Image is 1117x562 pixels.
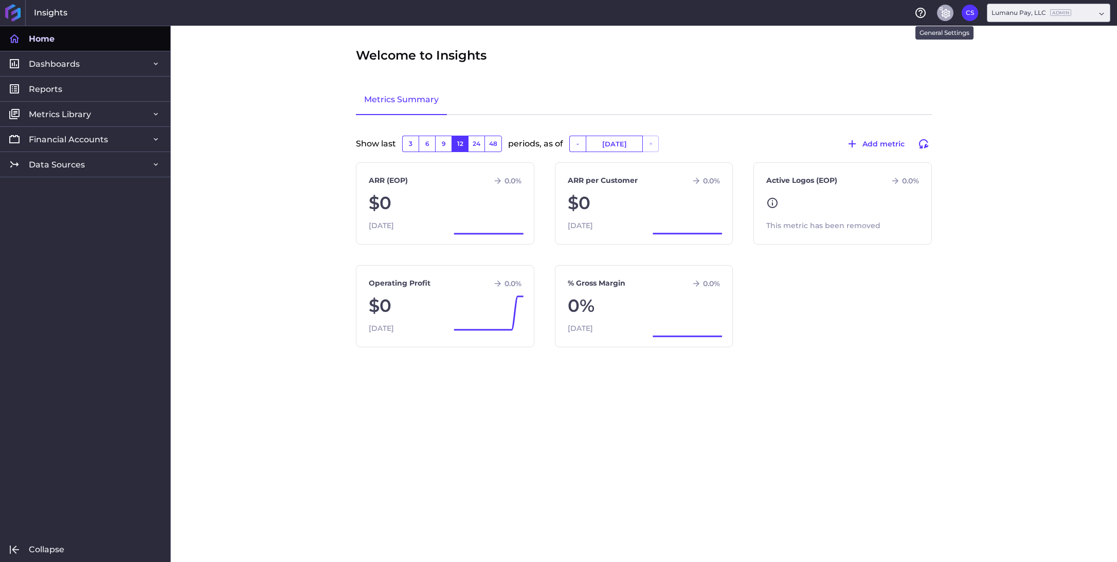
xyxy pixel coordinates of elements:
[912,5,929,21] button: Help
[29,109,91,120] span: Metrics Library
[452,136,468,152] button: 12
[356,46,487,65] span: Welcome to Insights
[992,8,1071,17] div: Lumanu Pay, LLC
[568,190,720,216] div: $0
[962,5,978,21] button: User Menu
[29,84,62,95] span: Reports
[356,136,932,162] div: Show last periods, as of
[586,136,642,152] input: Select Date
[937,5,953,21] button: General Settings
[435,136,452,152] button: 9
[688,279,720,288] div: 0.0 %
[568,278,625,289] a: % Gross Margin
[369,278,430,289] a: Operating Profit
[766,175,837,186] a: Active Logos (EOP)
[402,136,419,152] button: 3
[841,136,909,152] button: Add metric
[489,279,521,288] div: 0.0 %
[1050,9,1071,16] ins: Admin
[29,159,85,170] span: Data Sources
[489,176,521,185] div: 0.0 %
[29,544,64,555] span: Collapse
[419,136,435,152] button: 6
[29,134,108,145] span: Financial Accounts
[568,293,720,319] div: 0%
[468,136,484,152] button: 24
[369,175,408,186] a: ARR (EOP)
[987,4,1110,22] div: Dropdown select
[369,190,521,216] div: $0
[484,136,502,152] button: 48
[568,175,638,186] a: ARR per Customer
[887,176,919,185] div: 0.0 %
[369,293,521,319] div: $0
[29,33,55,44] span: Home
[688,176,720,185] div: 0.0 %
[356,85,447,115] a: Metrics Summary
[569,136,586,152] button: -
[766,220,919,231] div: This metric has been removed
[29,59,80,69] span: Dashboards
